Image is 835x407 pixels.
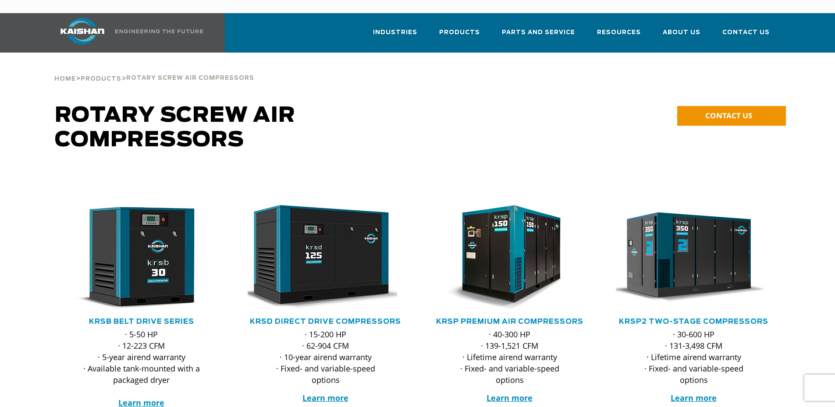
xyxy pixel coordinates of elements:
[81,76,121,82] span: Products
[302,393,348,403] a: Learn more
[609,205,765,310] img: krsp350
[54,74,76,82] a: Home
[54,76,76,82] span: Home
[50,13,205,53] a: Kaishan USA
[432,205,588,310] div: krsp150
[633,329,754,386] p: · 30-600 HP · 131-3,498 CFM · Lifetime airend warranty · Fixed- and variable-speed options
[89,318,194,325] a: KRSB Belt Drive Series
[663,21,700,51] a: About Us
[115,29,203,33] img: Engineering the future
[373,28,417,38] span: Industries
[439,28,480,38] span: Products
[241,205,397,310] img: krsd125
[677,106,786,126] a: CONTACT US
[597,28,641,38] span: Resources
[487,393,533,403] a: Learn more
[449,329,570,386] p: · 40-300 HP · 139-1,521 CFM · Lifetime airend warranty · Fixed- and variable-speed options
[439,21,480,51] a: Products
[722,21,770,51] a: Contact Us
[616,205,772,310] div: krsp350
[502,21,575,51] a: Parts and Service
[50,18,115,44] img: kaishan logo
[502,28,575,38] span: Parts and Service
[55,105,295,151] span: Rotary Screw Air Compressors
[81,74,121,82] a: Products
[425,205,581,310] img: krsp150
[436,318,583,325] a: KRSP Premium Air Compressors
[671,393,717,403] a: Learn more
[57,205,213,310] img: krsb30
[597,21,641,51] a: Resources
[126,75,254,81] span: Rotary Screw Air Compressors
[265,329,386,386] p: · 15-200 HP · 62-904 CFM · 10-year airend warranty · Fixed- and variable-speed options
[663,28,700,38] span: About Us
[373,21,417,51] a: Industries
[722,28,770,38] span: Contact Us
[64,205,220,310] div: krsb30
[705,110,752,120] span: CONTACT US
[619,318,768,325] a: KRSP2 Two-Stage Compressors
[248,205,404,310] div: krsd125
[54,53,254,86] div: > >
[250,318,401,325] a: KRSD Direct Drive Compressors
